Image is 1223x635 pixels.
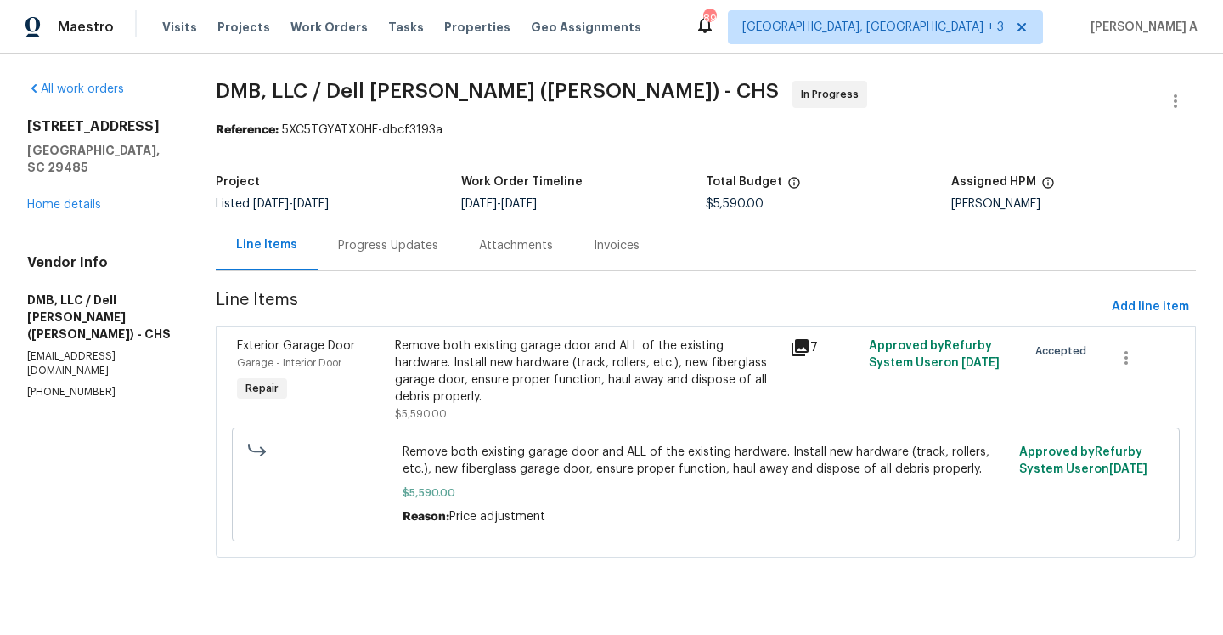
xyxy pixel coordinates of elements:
p: [EMAIL_ADDRESS][DOMAIN_NAME] [27,349,175,378]
span: Properties [444,19,510,36]
span: [DATE] [961,357,1000,369]
span: [DATE] [461,198,497,210]
h5: Project [216,176,260,188]
h2: [STREET_ADDRESS] [27,118,175,135]
span: [DATE] [253,198,289,210]
div: Line Items [236,236,297,253]
span: Remove both existing garage door and ALL of the existing hardware. Install new hardware (track, r... [403,444,1009,478]
b: Reference: [216,124,279,136]
span: Geo Assignments [531,19,641,36]
span: The total cost of line items that have been proposed by Opendoor. This sum includes line items th... [787,176,801,198]
span: Price adjustment [449,511,545,523]
span: The hpm assigned to this work order. [1041,176,1055,198]
span: [DATE] [501,198,537,210]
span: Exterior Garage Door [237,340,355,352]
div: 7 [790,337,859,358]
span: [DATE] [1109,463,1147,475]
div: 89 [703,10,715,27]
h4: Vendor Info [27,254,175,271]
span: $5,590.00 [395,409,447,419]
span: Work Orders [290,19,368,36]
span: Reason: [403,511,449,523]
span: Line Items [216,292,1105,323]
span: $5,590.00 [706,198,764,210]
div: [PERSON_NAME] [951,198,1196,210]
span: [GEOGRAPHIC_DATA], [GEOGRAPHIC_DATA] + 3 [742,19,1004,36]
div: Invoices [594,237,640,254]
a: Home details [27,199,101,211]
span: Projects [217,19,270,36]
p: [PHONE_NUMBER] [27,385,175,400]
span: Tasks [388,21,424,33]
span: Approved by Refurby System User on [1019,446,1147,475]
span: - [461,198,537,210]
span: Approved by Refurby System User on [869,340,1000,369]
span: DMB, LLC / Dell [PERSON_NAME] ([PERSON_NAME]) - CHS [216,81,779,101]
h5: DMB, LLC / Dell [PERSON_NAME] ([PERSON_NAME]) - CHS [27,292,175,343]
h5: Total Budget [706,176,782,188]
span: In Progress [801,86,865,103]
span: Add line item [1112,297,1189,318]
span: Repair [239,380,285,397]
span: Listed [216,198,329,210]
div: 5XC5TGYATX0HF-dbcf3193a [216,122,1196,139]
button: Add line item [1105,292,1196,323]
h5: Work Order Timeline [461,176,583,188]
span: [PERSON_NAME] A [1084,19,1198,36]
span: - [253,198,329,210]
span: Garage - Interior Door [237,358,341,368]
span: Visits [162,19,197,36]
div: Attachments [479,237,553,254]
a: All work orders [27,83,124,95]
span: [DATE] [293,198,329,210]
span: Accepted [1035,343,1093,360]
span: $5,590.00 [403,485,1009,502]
div: Progress Updates [338,237,438,254]
span: Maestro [58,19,114,36]
h5: Assigned HPM [951,176,1036,188]
div: Remove both existing garage door and ALL of the existing hardware. Install new hardware (track, r... [395,337,780,405]
h5: [GEOGRAPHIC_DATA], SC 29485 [27,142,175,176]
